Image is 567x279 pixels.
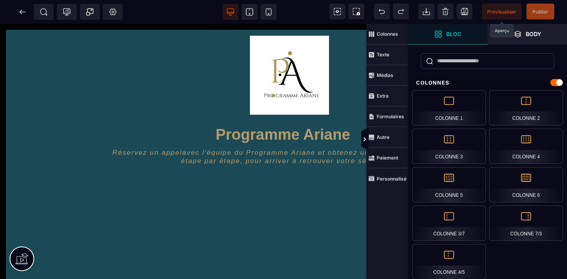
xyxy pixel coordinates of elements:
[408,24,488,44] span: Ouvrir les blocs
[377,155,398,161] strong: Paiement
[366,148,408,168] span: Paiement
[63,8,71,16] span: Tracking
[366,127,408,148] span: Autre
[488,24,567,44] span: Ouvrir les calques
[103,4,123,20] span: Favicon
[377,93,389,99] strong: Extra
[374,125,455,133] i: feuille de route claire
[374,4,390,19] span: Défaire
[412,206,486,241] div: Colonne 3/7
[487,9,517,15] span: Prévisualiser
[408,128,416,152] span: Afficher les vues
[366,24,408,44] span: Colonnes
[40,8,48,16] span: SEO
[526,31,541,37] strong: Body
[412,90,486,125] div: Colonne 1
[80,4,100,20] span: Créer une alerte modale
[223,4,238,20] span: Voir bureau
[532,9,548,15] span: Publier
[112,125,182,133] i: Réservez un appel
[446,31,461,37] strong: Bloc
[526,4,554,19] span: Enregistrer le contenu
[377,114,404,119] strong: Formulaires
[348,4,364,19] span: Capture d'écran
[109,8,117,16] span: Réglages Body
[393,4,409,19] span: Rétablir
[489,206,563,241] div: Colonne 7/3
[489,129,563,164] div: Colonne 4
[412,129,486,164] div: Colonne 3
[366,106,408,127] span: Formulaires
[489,167,563,202] div: Colonne 6
[366,86,408,106] span: Extra
[15,4,31,20] span: Retour
[86,8,94,16] span: Popup
[366,44,408,65] span: Texte
[377,72,393,78] strong: Médias
[412,167,486,202] div: Colonne 5
[418,4,434,19] span: Importer
[377,176,406,182] strong: Personnalisé
[57,4,77,20] span: Code de suivi
[437,4,453,19] span: Nettoyage
[12,123,560,143] h3: avec l'équipe du Programme Ariane et obtenez une , étape par étape, pour arriver à retrouver votr...
[489,90,563,125] div: Colonne 2
[482,4,522,19] span: Aperçu
[329,4,345,19] span: Voir les composants
[408,75,567,90] div: Colonnes
[250,12,329,91] img: 86f9949f2cf3e8b347727cc311be656f_Logo_Programme.png
[366,65,408,86] span: Médias
[261,4,277,20] span: Voir mobile
[377,31,398,37] strong: Colonnes
[457,4,472,19] span: Enregistrer
[377,52,389,58] strong: Texte
[377,134,389,140] strong: Autre
[34,4,54,20] span: Métadata SEO
[242,4,257,20] span: Voir tablette
[12,98,560,123] text: Programme Ariane
[366,168,408,189] span: Personnalisé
